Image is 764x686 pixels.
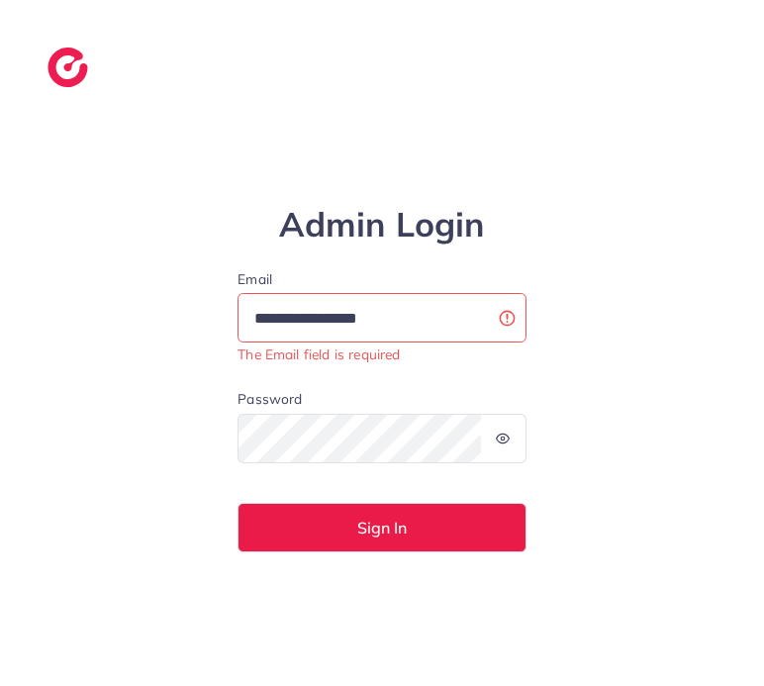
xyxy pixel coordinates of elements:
small: The Email field is required [238,345,400,362]
label: Email [238,269,526,289]
label: Password [238,389,302,409]
img: logo [48,48,88,87]
button: Sign In [238,503,526,552]
h1: Admin Login [238,205,526,245]
span: Sign In [357,520,407,536]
